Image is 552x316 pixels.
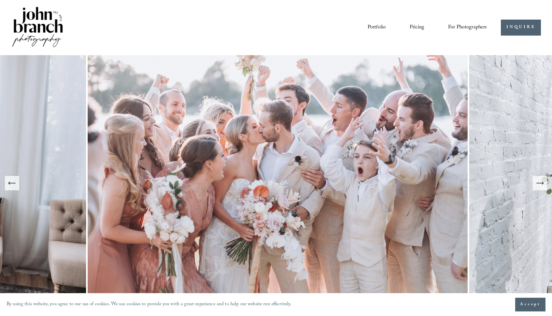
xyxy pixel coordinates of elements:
button: Next Slide [533,176,547,190]
span: Accept [520,301,541,308]
button: Accept [515,298,545,311]
a: INQUIRE [501,20,541,36]
img: John Branch IV Photography [11,6,64,50]
a: folder dropdown [448,22,487,33]
a: Pricing [410,22,424,33]
button: Previous Slide [5,176,19,190]
p: By using this website, you agree to our use of cookies. We use cookies to provide you with a grea... [7,300,292,309]
a: Portfolio [368,22,386,33]
img: A wedding party celebrating outdoors, featuring a bride and groom kissing amidst cheering bridesm... [86,55,469,311]
span: For Photographers [448,23,487,33]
